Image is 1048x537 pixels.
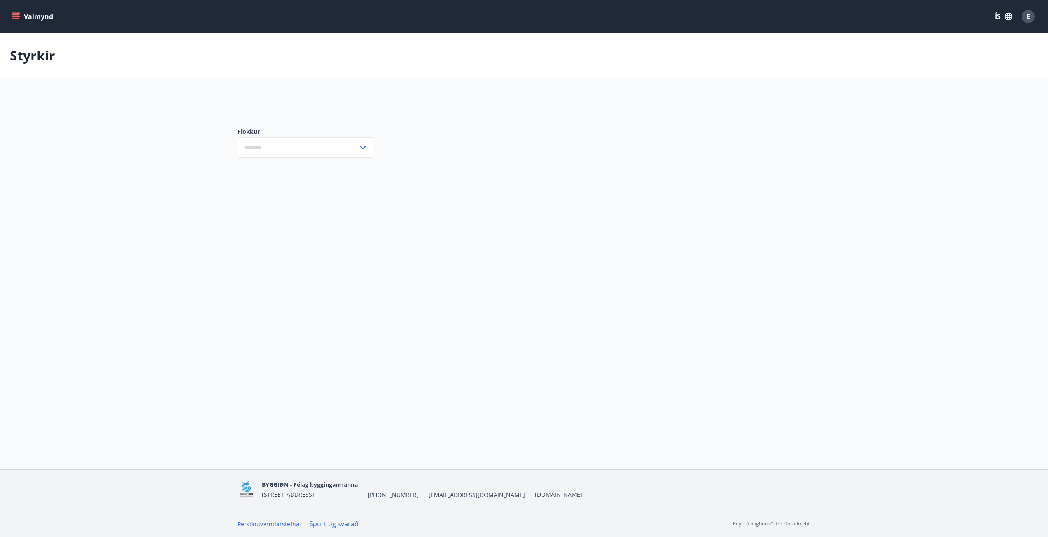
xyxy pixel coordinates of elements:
button: menu [10,9,56,24]
button: ÍS [990,9,1017,24]
a: Spurt og svarað [309,519,359,528]
span: E [1027,12,1030,21]
label: Flokkur [238,128,373,136]
span: [EMAIL_ADDRESS][DOMAIN_NAME] [429,491,525,499]
a: [DOMAIN_NAME] [535,491,582,498]
p: Keyrt á hugbúnaði frá Dorado ehf. [733,520,811,528]
a: Persónuverndarstefna [238,520,299,528]
button: E [1018,7,1038,26]
span: [PHONE_NUMBER] [368,491,419,499]
img: BKlGVmlTW1Qrz68WFGMFQUcXHWdQd7yePWMkvn3i.png [238,481,255,498]
span: [STREET_ADDRESS] [262,491,314,498]
p: Styrkir [10,46,55,65]
span: BYGGIÐN - Félag byggingarmanna [262,481,358,488]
